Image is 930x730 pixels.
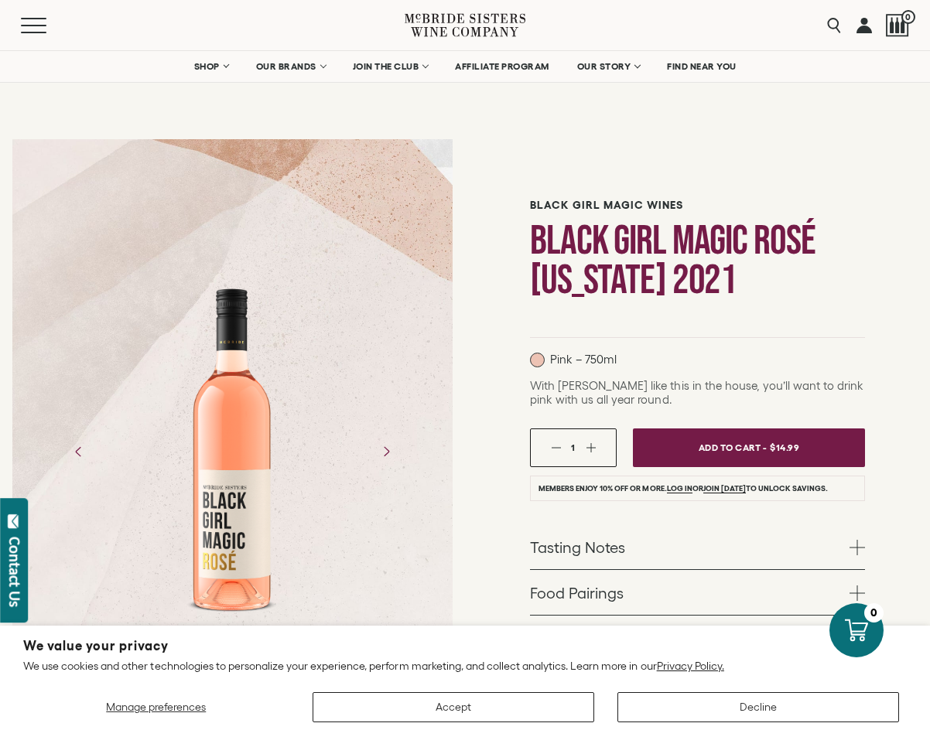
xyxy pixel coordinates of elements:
button: Mobile Menu Trigger [21,18,77,33]
button: Add To Cart - $14.99 [633,428,865,467]
button: Previous [59,432,99,472]
span: 1 [571,442,575,452]
span: JOIN THE CLUB [353,61,419,72]
span: OUR BRANDS [256,61,316,72]
span: $14.99 [770,436,799,459]
span: AFFILIATE PROGRAM [455,61,549,72]
a: JOIN THE CLUB [343,51,438,82]
span: With [PERSON_NAME] like this in the house, you’ll want to drink pink with us all year round. [530,379,863,406]
p: Pink – 750ml [530,353,617,367]
button: Accept [313,692,594,722]
span: FIND NEAR YOU [667,61,737,72]
h2: We value your privacy [23,640,907,653]
span: SHOP [194,61,221,72]
a: FIND NEAR YOU [657,51,747,82]
span: Manage preferences [106,701,206,713]
div: 0 [864,603,884,623]
h6: Black Girl Magic Wines [530,199,865,212]
a: Privacy Policy. [657,660,724,672]
button: Manage preferences [23,692,289,722]
p: We use cookies and other technologies to personalize your experience, perform marketing, and coll... [23,659,907,673]
a: OUR BRANDS [246,51,335,82]
a: Food Pairings [530,570,865,615]
a: AFFILIATE PROGRAM [445,51,559,82]
h1: Black Girl Magic Rosé [US_STATE] 2021 [530,221,865,300]
a: join [DATE] [703,484,746,493]
button: Next [366,432,406,472]
a: Appellation [530,616,865,660]
div: Contact Us [7,537,22,607]
li: Members enjoy 10% off or more. or to unlock savings. [530,476,865,501]
a: Log in [667,484,692,493]
span: Add To Cart - [699,436,767,459]
span: 0 [901,10,915,24]
span: OUR STORY [577,61,631,72]
a: SHOP [184,51,238,82]
a: OUR STORY [567,51,650,82]
button: Decline [617,692,899,722]
a: Tasting Notes [530,524,865,569]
